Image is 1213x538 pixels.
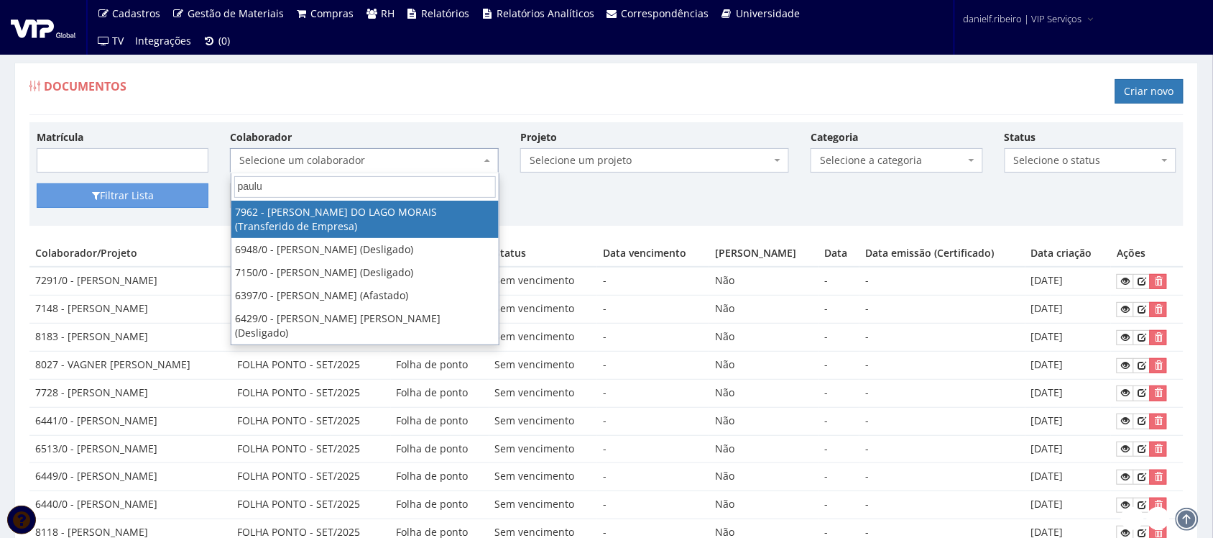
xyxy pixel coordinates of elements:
[520,148,789,173] span: Selecione um projeto
[859,267,1025,295] td: -
[489,379,597,407] td: Sem vencimento
[391,463,489,491] td: Folha de ponto
[29,324,231,352] td: 8183 - [PERSON_NAME]
[811,130,858,145] label: Categoria
[29,435,231,463] td: 6513/0 - [PERSON_NAME]
[859,324,1025,352] td: -
[1025,491,1111,519] td: [DATE]
[520,130,557,145] label: Projeto
[91,27,130,55] a: TV
[597,379,709,407] td: -
[597,240,709,267] th: Data vencimento
[709,296,819,324] td: Não
[859,296,1025,324] td: -
[709,491,819,519] td: Não
[489,267,597,295] td: Sem vencimento
[1005,130,1036,145] label: Status
[1005,148,1176,173] span: Selecione o status
[29,491,231,519] td: 6440/0 - [PERSON_NAME]
[1025,379,1111,407] td: [DATE]
[231,284,499,307] li: 6397/0 - [PERSON_NAME] (Afastado)
[231,491,390,519] td: FOLHA PONTO - SET/2025
[819,463,860,491] td: -
[859,407,1025,435] td: -
[597,463,709,491] td: -
[1111,240,1184,267] th: Ações
[859,351,1025,379] td: -
[819,379,860,407] td: -
[819,491,860,519] td: -
[391,407,489,435] td: Folha de ponto
[597,491,709,519] td: -
[819,435,860,463] td: -
[811,148,982,173] span: Selecione a categoria
[736,6,800,20] span: Universidade
[1025,463,1111,491] td: [DATE]
[859,463,1025,491] td: -
[622,6,709,20] span: Correspondências
[113,6,161,20] span: Cadastros
[231,351,390,379] td: FOLHA PONTO - SET/2025
[422,6,470,20] span: Relatórios
[1025,435,1111,463] td: [DATE]
[231,201,499,238] li: 7962 - [PERSON_NAME] DO LAGO MORAIS (Transferido de Empresa)
[239,153,481,168] span: Selecione um colaborador
[819,324,860,352] td: -
[709,324,819,352] td: Não
[497,6,594,20] span: Relatórios Analíticos
[597,296,709,324] td: -
[29,463,231,491] td: 6449/0 - [PERSON_NAME]
[709,267,819,295] td: Não
[231,407,390,435] td: FOLHA PONTO - SET/2025
[819,267,860,295] td: -
[1025,351,1111,379] td: [DATE]
[1025,267,1111,295] td: [DATE]
[198,27,236,55] a: (0)
[819,240,860,267] th: Data
[231,463,390,491] td: FOLHA PONTO - SET/2025
[29,240,231,267] th: Colaborador/Projeto
[859,240,1025,267] th: Data emissão (Certificado)
[489,491,597,519] td: Sem vencimento
[136,34,192,47] span: Integrações
[489,324,597,352] td: Sem vencimento
[391,379,489,407] td: Folha de ponto
[489,296,597,324] td: Sem vencimento
[964,12,1082,26] span: danielf.ribeiro | VIP Serviços
[231,307,499,345] li: 6429/0 - [PERSON_NAME] [PERSON_NAME] (Desligado)
[859,491,1025,519] td: -
[709,240,819,267] th: [PERSON_NAME]
[530,153,771,168] span: Selecione um projeto
[29,296,231,324] td: 7148 - [PERSON_NAME]
[709,435,819,463] td: Não
[311,6,354,20] span: Compras
[489,351,597,379] td: Sem vencimento
[597,267,709,295] td: -
[1025,407,1111,435] td: [DATE]
[597,435,709,463] td: -
[231,379,390,407] td: FOLHA PONTO - SET/2025
[230,130,292,145] label: Colaborador
[489,407,597,435] td: Sem vencimento
[1025,296,1111,324] td: [DATE]
[391,491,489,519] td: Folha de ponto
[29,351,231,379] td: 8027 - VAGNER [PERSON_NAME]
[130,27,198,55] a: Integrações
[819,407,860,435] td: -
[188,6,284,20] span: Gestão de Materiais
[231,261,499,284] li: 7150/0 - [PERSON_NAME] (Desligado)
[819,351,860,379] td: -
[44,78,126,94] span: Documentos
[709,351,819,379] td: Não
[489,463,597,491] td: Sem vencimento
[709,463,819,491] td: Não
[1025,324,1111,352] td: [DATE]
[231,238,499,261] li: 6948/0 - [PERSON_NAME] (Desligado)
[37,183,208,208] button: Filtrar Lista
[489,435,597,463] td: Sem vencimento
[230,148,499,173] span: Selecione um colaborador
[391,435,489,463] td: Folha de ponto
[597,324,709,352] td: -
[29,267,231,295] td: 7291/0 - [PERSON_NAME]
[709,379,819,407] td: Não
